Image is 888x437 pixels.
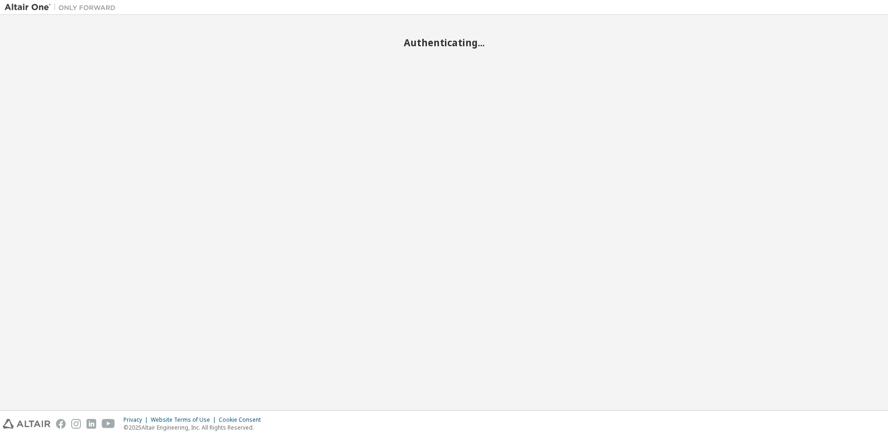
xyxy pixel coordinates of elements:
[5,37,883,49] h2: Authenticating...
[219,416,266,424] div: Cookie Consent
[102,419,115,429] img: youtube.svg
[151,416,219,424] div: Website Terms of Use
[123,424,266,431] p: © 2025 Altair Engineering, Inc. All Rights Reserved.
[123,416,151,424] div: Privacy
[86,419,96,429] img: linkedin.svg
[56,419,66,429] img: facebook.svg
[3,419,50,429] img: altair_logo.svg
[71,419,81,429] img: instagram.svg
[5,3,120,12] img: Altair One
